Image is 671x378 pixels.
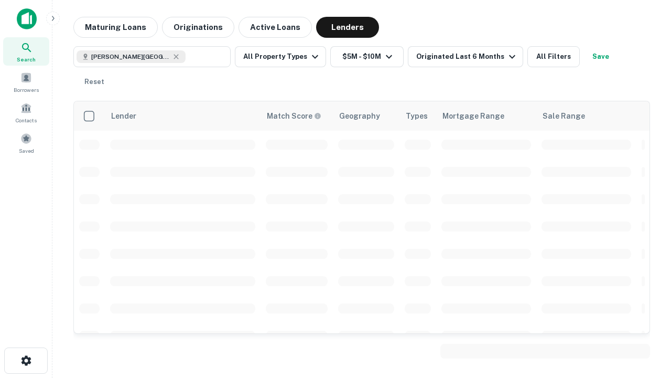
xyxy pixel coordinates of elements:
[3,98,49,127] a: Contacts
[267,110,319,122] h6: Match Score
[162,17,234,38] button: Originations
[330,46,404,67] button: $5M - $10M
[416,50,518,63] div: Originated Last 6 Months
[261,101,333,131] th: Capitalize uses an advanced AI algorithm to match your search with the best lender. The match sco...
[436,101,536,131] th: Mortgage Range
[19,146,34,155] span: Saved
[17,8,37,29] img: capitalize-icon.png
[3,129,49,157] a: Saved
[235,46,326,67] button: All Property Types
[14,86,39,94] span: Borrowers
[3,68,49,96] a: Borrowers
[442,110,504,122] div: Mortgage Range
[333,101,399,131] th: Geography
[527,46,580,67] button: All Filters
[267,110,321,122] div: Capitalize uses an advanced AI algorithm to match your search with the best lender. The match sco...
[3,37,49,66] a: Search
[78,71,111,92] button: Reset
[584,46,618,67] button: Save your search to get updates of matches that match your search criteria.
[406,110,428,122] div: Types
[73,17,158,38] button: Maturing Loans
[339,110,380,122] div: Geography
[543,110,585,122] div: Sale Range
[111,110,136,122] div: Lender
[105,101,261,131] th: Lender
[239,17,312,38] button: Active Loans
[316,17,379,38] button: Lenders
[536,101,636,131] th: Sale Range
[619,260,671,311] iframe: Chat Widget
[16,116,37,124] span: Contacts
[17,55,36,64] span: Search
[91,52,170,61] span: [PERSON_NAME][GEOGRAPHIC_DATA], [GEOGRAPHIC_DATA]
[399,101,436,131] th: Types
[408,46,523,67] button: Originated Last 6 Months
